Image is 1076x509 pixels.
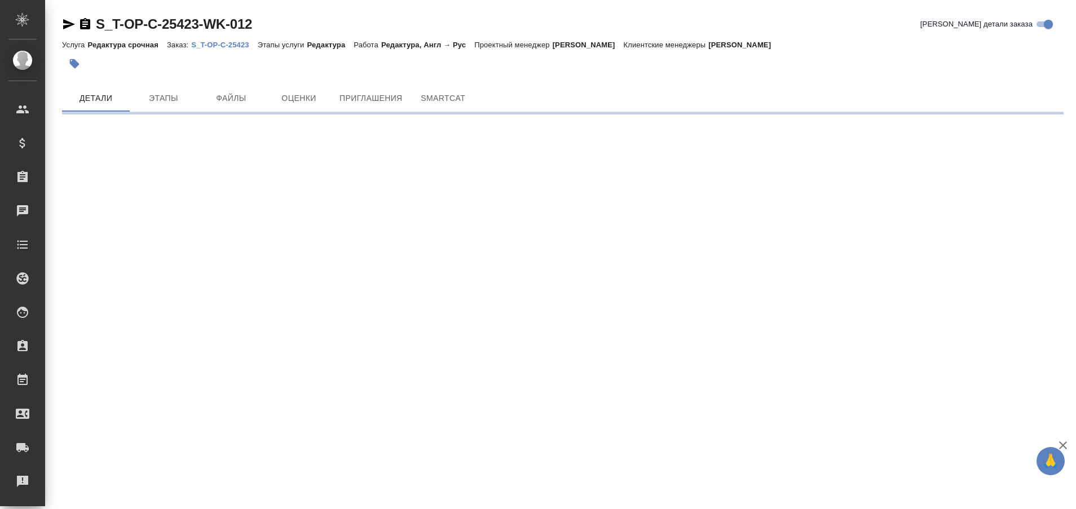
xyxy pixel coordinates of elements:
[62,51,87,76] button: Добавить тэг
[167,41,191,49] p: Заказ:
[272,91,326,105] span: Оценки
[381,41,474,49] p: Редактура, Англ → Рус
[474,41,552,49] p: Проектный менеджер
[96,16,252,32] a: S_T-OP-C-25423-WK-012
[191,39,257,49] a: S_T-OP-C-25423
[136,91,191,105] span: Этапы
[258,41,307,49] p: Этапы услуги
[307,41,354,49] p: Редактура
[87,41,166,49] p: Редактура срочная
[191,41,257,49] p: S_T-OP-C-25423
[69,91,123,105] span: Детали
[78,17,92,31] button: Скопировать ссылку
[354,41,381,49] p: Работа
[416,91,470,105] span: SmartCat
[708,41,779,49] p: [PERSON_NAME]
[339,91,403,105] span: Приглашения
[624,41,709,49] p: Клиентские менеджеры
[553,41,624,49] p: [PERSON_NAME]
[62,17,76,31] button: Скопировать ссылку для ЯМессенджера
[920,19,1033,30] span: [PERSON_NAME] детали заказа
[204,91,258,105] span: Файлы
[1037,447,1065,475] button: 🙏
[62,41,87,49] p: Услуга
[1041,449,1060,473] span: 🙏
